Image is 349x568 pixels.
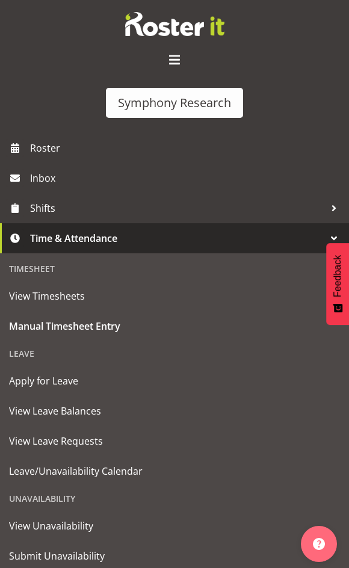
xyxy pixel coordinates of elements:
img: Rosterit website logo [125,12,224,36]
span: Time & Attendance [30,229,325,247]
span: View Unavailability [9,517,340,535]
span: View Timesheets [9,287,340,305]
a: Manual Timesheet Entry [3,311,346,341]
img: help-xxl-2.png [313,538,325,550]
a: View Leave Balances [3,396,346,426]
a: View Unavailability [3,511,346,541]
span: Inbox [30,169,343,187]
span: Shifts [30,199,325,217]
a: View Timesheets [3,281,346,311]
span: View Leave Balances [9,402,340,420]
span: Leave/Unavailability Calendar [9,462,340,480]
button: Feedback - Show survey [326,243,349,325]
a: Apply for Leave [3,366,346,396]
a: View Leave Requests [3,426,346,456]
a: Leave/Unavailability Calendar [3,456,346,486]
span: View Leave Requests [9,432,340,450]
span: Apply for Leave [9,372,340,390]
span: Feedback [332,255,343,297]
div: Leave [3,341,346,366]
div: Symphony Research [118,94,231,112]
div: Unavailability [3,486,346,511]
span: Manual Timesheet Entry [9,317,340,335]
span: Roster [30,139,343,157]
span: Submit Unavailability [9,547,340,565]
div: Timesheet [3,256,346,281]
